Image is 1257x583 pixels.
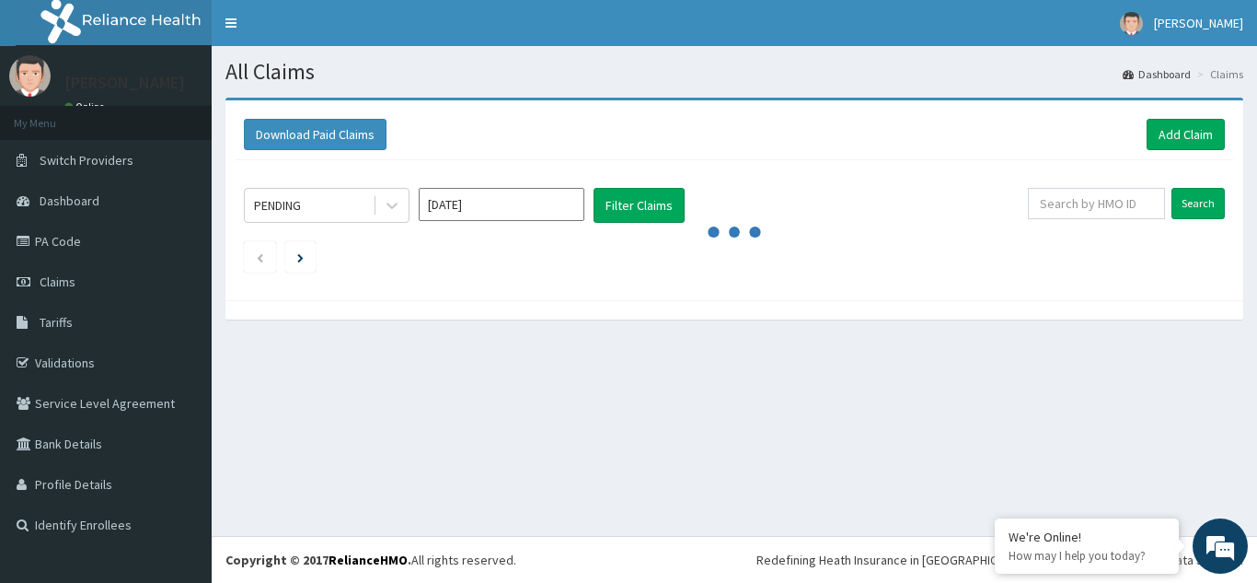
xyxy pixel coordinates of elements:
button: Download Paid Claims [244,119,386,150]
input: Search [1171,188,1225,219]
a: Dashboard [1123,66,1191,82]
div: PENDING [254,196,301,215]
span: Claims [40,274,75,290]
p: How may I help you today? [1009,548,1165,564]
span: [PERSON_NAME] [1154,15,1243,31]
li: Claims [1193,66,1243,82]
span: Tariffs [40,314,73,331]
img: User Image [9,55,51,97]
div: Redefining Heath Insurance in [GEOGRAPHIC_DATA] using Telemedicine and Data Science! [756,551,1243,569]
h1: All Claims [225,60,1243,84]
a: Online [64,100,109,113]
a: Previous page [256,249,264,265]
span: Dashboard [40,192,99,209]
a: Add Claim [1147,119,1225,150]
a: Next page [297,249,304,265]
a: RelianceHMO [329,552,408,568]
p: [PERSON_NAME] [64,75,185,91]
img: User Image [1120,12,1143,35]
svg: audio-loading [707,204,762,260]
button: Filter Claims [594,188,685,223]
span: Switch Providers [40,152,133,169]
input: Search by HMO ID [1028,188,1165,219]
input: Select Month and Year [419,188,584,221]
footer: All rights reserved. [212,536,1257,583]
div: We're Online! [1009,529,1165,545]
strong: Copyright © 2017 . [225,552,411,568]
